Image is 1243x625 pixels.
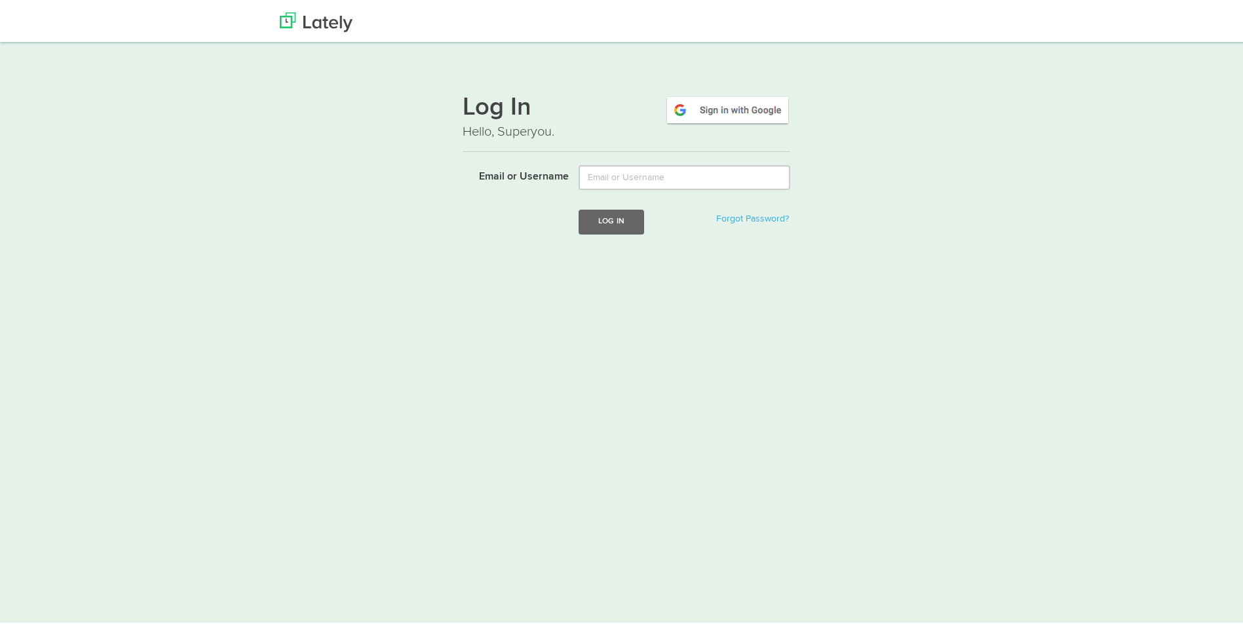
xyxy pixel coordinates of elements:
[453,162,569,182] label: Email or Username
[579,162,790,187] input: Email or Username
[463,92,790,120] h1: Log In
[463,120,790,139] p: Hello, Superyou.
[716,212,789,221] a: Forgot Password?
[280,10,353,29] img: Lately
[579,207,644,231] button: Log In
[665,92,790,123] img: google-signin.png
